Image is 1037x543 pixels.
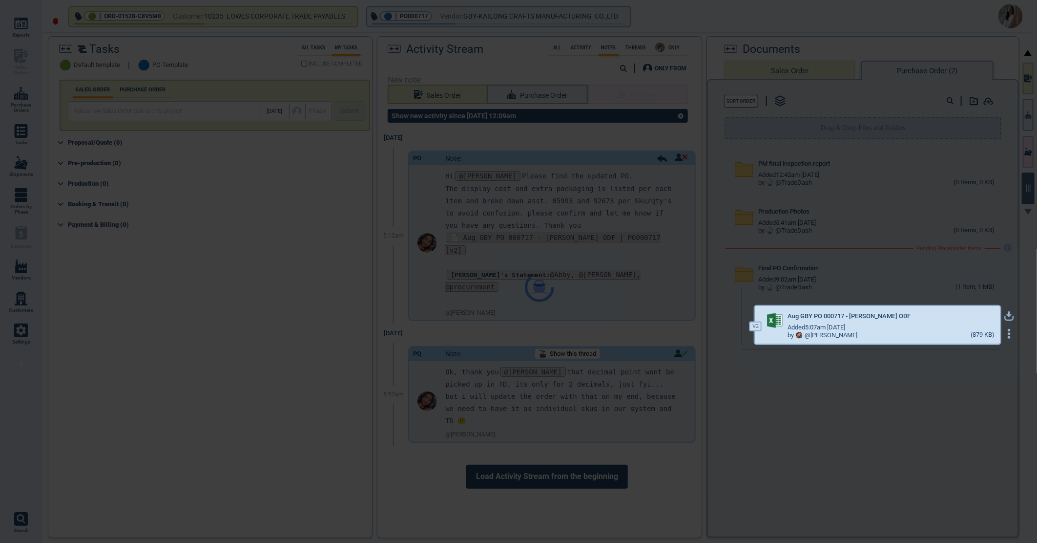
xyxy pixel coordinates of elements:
[788,313,911,320] span: Aug GBY PO 000717 - [PERSON_NAME] ODF
[971,331,995,339] div: (879 KB)
[749,322,762,331] label: V 2
[788,324,845,331] span: Added 5:07am [DATE]
[796,332,803,339] img: Avatar
[767,313,783,328] img: excel
[788,332,857,339] div: by @ [PERSON_NAME]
